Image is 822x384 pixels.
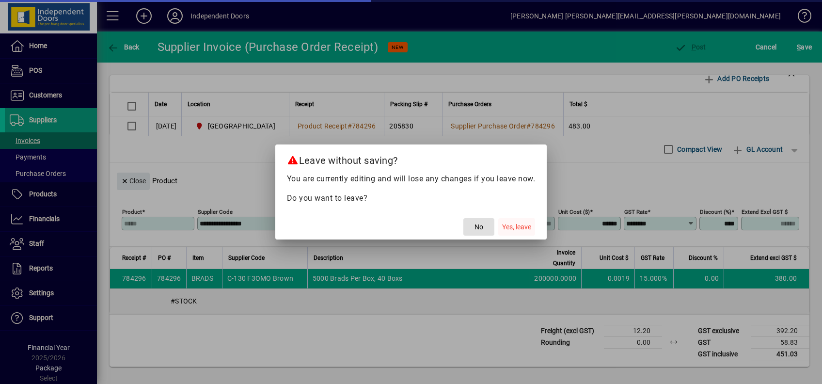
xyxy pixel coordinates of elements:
[502,222,531,232] span: Yes, leave
[474,222,483,232] span: No
[498,218,535,236] button: Yes, leave
[463,218,494,236] button: No
[287,192,536,204] p: Do you want to leave?
[287,173,536,185] p: You are currently editing and will lose any changes if you leave now.
[275,144,547,173] h2: Leave without saving?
